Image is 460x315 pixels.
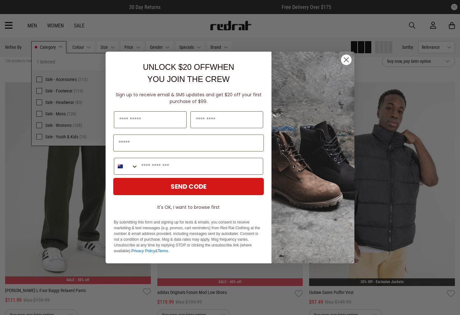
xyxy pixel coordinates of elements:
[5,3,24,22] button: Open LiveChat chat widget
[147,75,230,84] span: YOU JOIN THE CREW
[143,62,210,71] span: UNLOCK $20 OFF
[118,164,123,169] img: New Zealand
[271,52,354,263] img: f7662613-148e-4c88-9575-6c6b5b55a647.jpeg
[113,201,264,213] button: It's OK, I want to browse first
[114,219,263,254] p: By submitting this form and signing up for texts & emails, you consent to receive marketing & tex...
[114,158,138,174] button: Search Countries
[341,54,352,65] button: Close dialog
[116,92,262,105] span: Sign up to receive email & SMS updates and get $20 off your first purchase of $99.
[113,135,264,151] input: Email
[158,249,168,253] a: Terms
[210,62,234,71] span: WHEN
[113,178,264,195] button: SEND CODE
[114,111,187,128] input: First Name
[131,249,155,253] a: Privacy Policy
